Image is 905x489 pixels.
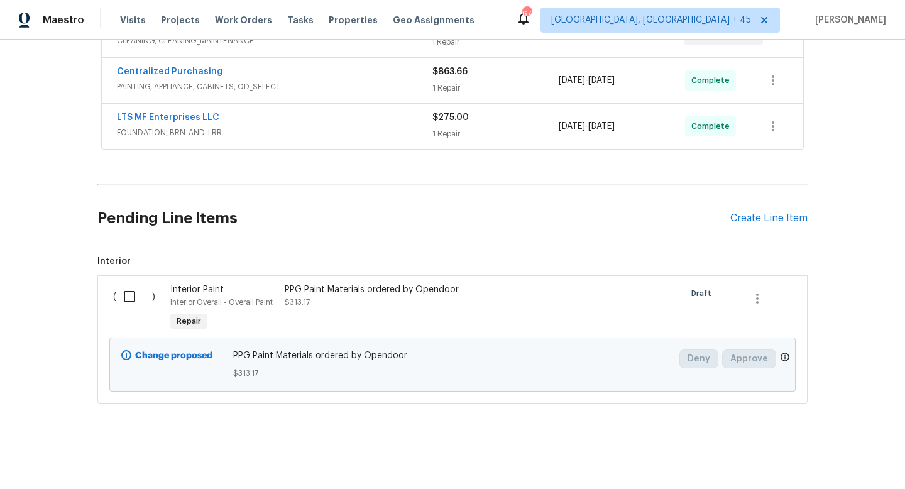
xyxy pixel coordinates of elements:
[117,126,432,139] span: FOUNDATION, BRN_AND_LRR
[97,189,730,248] h2: Pending Line Items
[559,76,585,85] span: [DATE]
[522,8,531,20] div: 674
[588,122,615,131] span: [DATE]
[215,14,272,26] span: Work Orders
[432,82,559,94] div: 1 Repair
[172,315,206,327] span: Repair
[233,367,672,380] span: $313.17
[432,36,557,48] div: 1 Repair
[432,113,469,122] span: $275.00
[161,14,200,26] span: Projects
[691,287,716,300] span: Draft
[810,14,886,26] span: [PERSON_NAME]
[679,349,718,368] button: Deny
[393,14,474,26] span: Geo Assignments
[117,113,219,122] a: LTS MF Enterprises LLC
[722,349,776,368] button: Approve
[559,120,615,133] span: -
[287,16,314,25] span: Tasks
[117,80,432,93] span: PAINTING, APPLIANCE, CABINETS, OD_SELECT
[588,76,615,85] span: [DATE]
[432,128,559,140] div: 1 Repair
[97,255,808,268] span: Interior
[117,35,432,47] span: CLEANING, CLEANING_MAINTENANCE
[285,299,310,306] span: $313.17
[135,351,212,360] b: Change proposed
[285,283,506,296] div: PPG Paint Materials ordered by Opendoor
[691,120,735,133] span: Complete
[170,285,224,294] span: Interior Paint
[120,14,146,26] span: Visits
[233,349,672,362] span: PPG Paint Materials ordered by Opendoor
[559,74,615,87] span: -
[559,122,585,131] span: [DATE]
[109,280,167,338] div: ( )
[780,352,790,365] span: Only a market manager or an area construction manager can approve
[551,14,751,26] span: [GEOGRAPHIC_DATA], [GEOGRAPHIC_DATA] + 45
[43,14,84,26] span: Maestro
[432,67,468,76] span: $863.66
[691,74,735,87] span: Complete
[329,14,378,26] span: Properties
[117,67,222,76] a: Centralized Purchasing
[170,299,273,306] span: Interior Overall - Overall Paint
[730,212,808,224] div: Create Line Item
